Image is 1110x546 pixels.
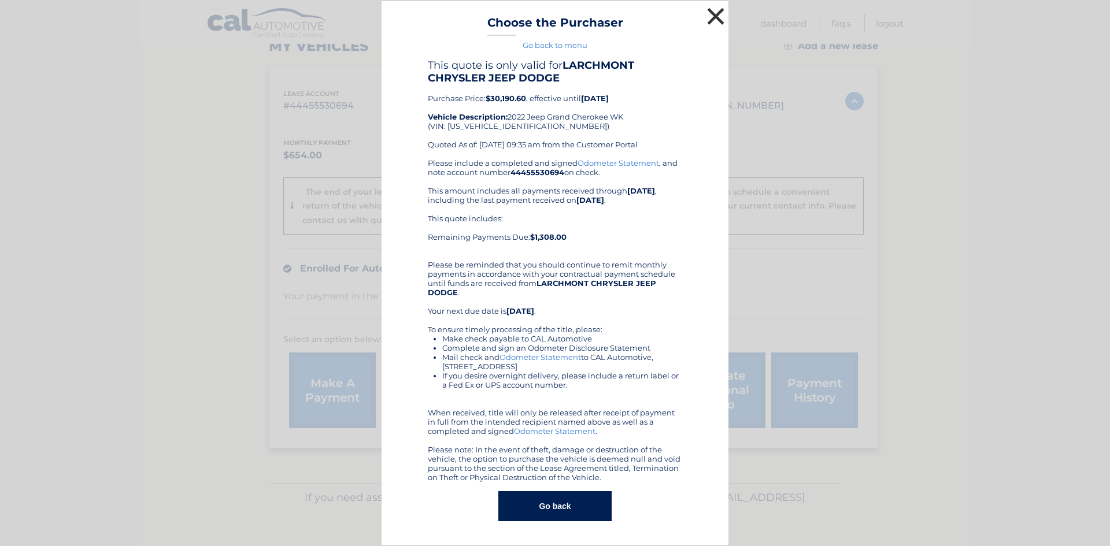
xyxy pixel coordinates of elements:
[442,343,682,352] li: Complete and sign an Odometer Disclosure Statement
[428,112,508,121] strong: Vehicle Description:
[428,59,682,84] h4: This quote is only valid for
[499,352,581,362] a: Odometer Statement
[627,186,655,195] b: [DATE]
[442,334,682,343] li: Make check payable to CAL Automotive
[523,40,587,50] a: Go back to menu
[428,214,682,251] div: This quote includes: Remaining Payments Due:
[510,168,564,177] b: 44455530694
[514,426,595,436] a: Odometer Statement
[704,5,727,28] button: ×
[530,232,567,242] b: $1,308.00
[428,158,682,482] div: Please include a completed and signed , and note account number on check. This amount includes al...
[576,195,604,205] b: [DATE]
[487,16,623,36] h3: Choose the Purchaser
[442,352,682,371] li: Mail check and to CAL Automotive, [STREET_ADDRESS]
[581,94,609,103] b: [DATE]
[428,59,634,84] b: LARCHMONT CHRYSLER JEEP DODGE
[428,59,682,158] div: Purchase Price: , effective until 2022 Jeep Grand Cherokee WK (VIN: [US_VEHICLE_IDENTIFICATION_NU...
[486,94,526,103] b: $30,190.60
[578,158,659,168] a: Odometer Statement
[506,306,534,315] b: [DATE]
[498,491,611,521] button: Go back
[442,371,682,389] li: If you desire overnight delivery, please include a return label or a Fed Ex or UPS account number.
[428,278,656,297] b: LARCHMONT CHRYSLER JEEP DODGE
